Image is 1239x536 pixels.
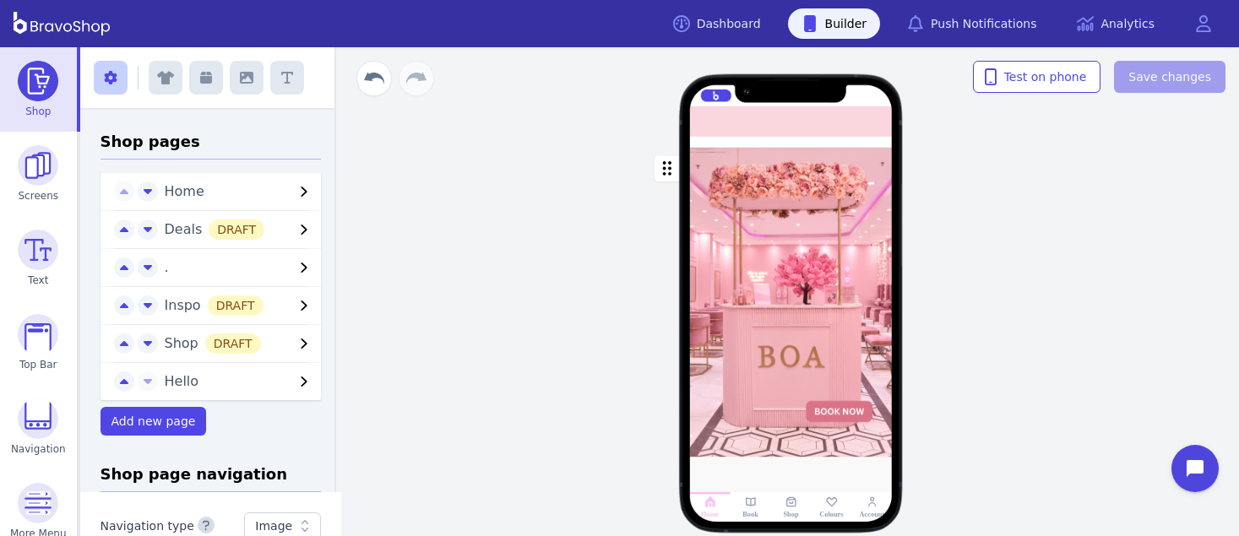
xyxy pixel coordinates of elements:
span: Save changes [1128,68,1211,85]
button: DealsDRAFT [158,219,322,240]
span: Inspo [165,297,264,313]
div: Shop [784,510,799,518]
div: Home [701,510,719,518]
div: DRAFT [208,295,264,316]
a: Dashboard [660,8,774,39]
a: Builder [788,8,881,39]
button: ShopDRAFT [158,333,322,354]
h3: Shop pages [101,130,322,160]
button: InspoDRAFT [158,295,322,316]
button: Add new page [101,407,207,436]
span: Top Bar [19,358,57,371]
div: DRAFT [205,333,261,354]
div: Book [742,510,758,518]
span: Shop [25,105,51,118]
span: Test on phone [987,68,1087,85]
label: Navigation type [101,520,194,533]
button: Home [158,181,322,202]
div: DRAFT [209,219,264,240]
h3: Shop page navigation [101,463,322,492]
span: Text [28,273,48,287]
span: Navigation [11,442,66,456]
button: Save changes [1114,61,1225,93]
a: Analytics [1063,8,1168,39]
div: Account [860,510,885,518]
span: Add new page [111,414,196,428]
button: Hello [158,371,322,392]
span: Hello [165,373,199,389]
div: Image [255,517,292,534]
span: . [165,259,169,275]
div: Colours [819,510,843,518]
img: BravoShop [14,12,110,35]
button: Test on phone [973,61,1101,93]
span: Deals [165,221,265,237]
span: Shop [165,335,261,351]
button: . [158,257,322,278]
span: Screens [19,189,59,203]
a: Push Notifications [894,8,1050,39]
span: Home [165,183,204,199]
